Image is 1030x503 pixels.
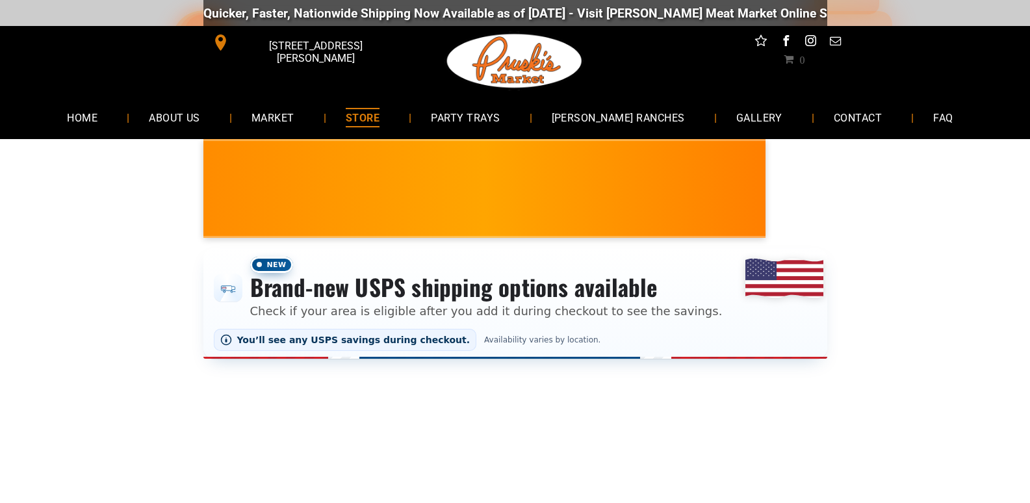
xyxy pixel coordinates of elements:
span: [STREET_ADDRESS][PERSON_NAME] [231,33,399,71]
a: [PERSON_NAME] RANCHES [532,100,704,135]
a: MARKET [232,100,314,135]
div: Shipping options announcement [203,248,827,359]
a: [STREET_ADDRESS][PERSON_NAME] [203,32,402,53]
a: instagram [802,32,819,53]
a: CONTACT [814,100,901,135]
div: Quicker, Faster, Nationwide Shipping Now Available as of [DATE] - Visit [PERSON_NAME] Meat Market... [203,6,990,21]
a: facebook [777,32,794,53]
a: Social network [753,32,769,53]
a: FAQ [914,100,972,135]
a: HOME [47,100,117,135]
img: Pruski-s+Market+HQ+Logo2-1920w.png [444,26,585,96]
span: You’ll see any USPS savings during checkout. [237,335,470,345]
a: GALLERY [717,100,802,135]
span: New [250,257,293,273]
a: PARTY TRAYS [411,100,519,135]
h3: Brand-new USPS shipping options available [250,273,723,302]
p: Check if your area is eligible after you add it during checkout to see the savings. [250,302,723,320]
span: Availability varies by location. [482,335,603,344]
a: ABOUT US [129,100,220,135]
span: 0 [799,54,805,64]
a: email [827,32,843,53]
a: STORE [326,100,399,135]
